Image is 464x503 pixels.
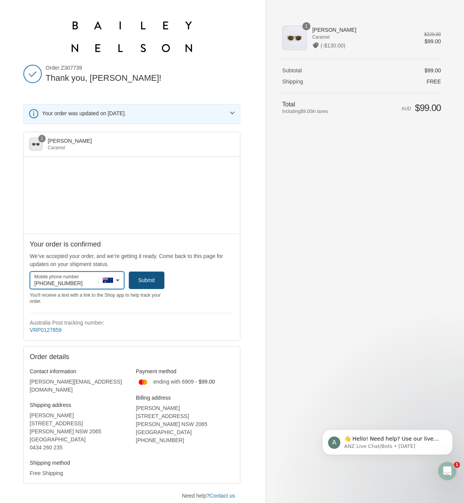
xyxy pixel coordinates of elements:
[312,34,413,41] span: Caramel
[48,144,216,151] div: Caramel
[438,462,456,480] iframe: Intercom live chat
[30,252,234,268] p: We’ve accepted your order, and we’re getting it ready. Come back to this page for updates on your...
[30,412,128,452] address: [PERSON_NAME] [STREET_ADDRESS] [PERSON_NAME] NSW 2065 [GEOGRAPHIC_DATA] ‎0434 260 235
[48,138,92,144] span: [PERSON_NAME]
[138,277,155,283] span: Submit
[30,402,128,408] h3: Shipping address
[72,21,192,52] img: Bailey Nelson Australia
[311,413,464,482] iframe: Intercom notifications message
[30,368,128,375] h3: Contact information
[424,32,441,37] del: $229.00
[425,38,441,44] span: $99.00
[425,67,441,73] span: $99.00
[30,271,124,289] input: Mobile phone number
[282,101,295,108] span: Total
[153,379,194,385] span: ending with 6909
[282,26,307,50] img: Tyler Sunglasses - Caramel
[136,368,234,375] h3: Payment method
[38,135,46,142] span: 1
[282,108,360,115] span: Including in taxes
[195,379,215,385] span: - $99.00
[136,394,234,401] h3: Billing address
[30,292,164,304] div: You'll receive a text with a link to the Shop app to help track your order.
[24,157,241,234] iframe: Google map displaying pin point of shipping address: Wollstonecraft, New South Wales
[402,106,411,111] span: AUD
[30,469,128,477] p: Free Shipping
[224,105,241,121] button: View more
[282,78,303,85] span: Shipping
[415,103,441,113] span: $99.00
[426,78,441,85] span: Free
[300,109,312,114] span: $9.00
[46,73,240,84] h2: Thank you, [PERSON_NAME]!
[30,379,122,393] bdo: [PERSON_NAME][EMAIL_ADDRESS][DOMAIN_NAME]
[30,240,234,249] h2: Your order is confirmed
[312,26,413,33] span: [PERSON_NAME]
[282,67,360,74] th: Subtotal
[182,492,235,500] p: Need help?
[29,137,43,151] img: Tyler Sunglasses - Caramel
[129,271,164,289] button: Submit
[30,353,234,361] h2: Order details
[42,110,224,117] h3: Your order was updated on [DATE].
[209,493,235,499] a: Contact us
[302,22,310,30] span: 1
[454,462,460,468] span: 1
[321,42,346,49] span: (-$130.00)
[46,64,240,71] span: Order Z307739
[136,404,234,444] address: [PERSON_NAME] [STREET_ADDRESS] [PERSON_NAME] NSW 2065 [GEOGRAPHIC_DATA] ‎[PHONE_NUMBER]
[30,459,128,466] h3: Shipping method
[30,320,105,326] strong: Australia Post tracking number:
[30,327,62,333] a: VRP0127859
